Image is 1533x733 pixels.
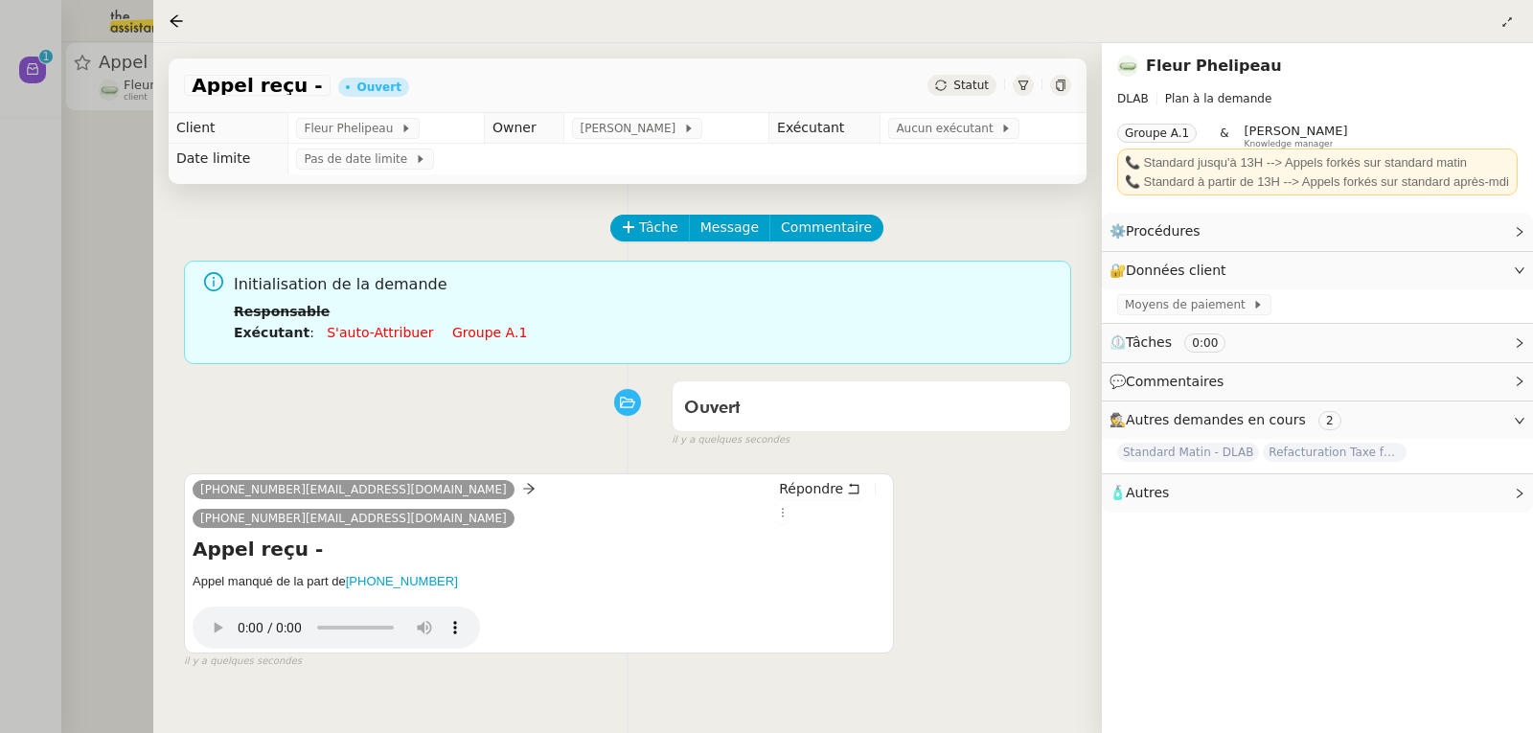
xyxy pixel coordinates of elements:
[309,325,314,340] span: :
[1125,295,1252,314] span: Moyens de paiement
[580,119,682,138] span: [PERSON_NAME]
[356,81,400,93] div: Ouvert
[1126,485,1169,500] span: Autres
[1220,124,1228,149] span: &
[1102,252,1533,289] div: 🔐Données client
[1126,263,1226,278] span: Données client
[1318,411,1341,430] nz-tag: 2
[1110,220,1209,242] span: ⚙️
[1102,213,1533,250] div: ⚙️Procédures
[700,217,759,239] span: Message
[1102,324,1533,361] div: ⏲️Tâches 0:00
[193,572,885,591] h5: Appel manqué de la part de
[169,113,288,144] td: Client
[1184,333,1225,353] nz-tag: 0:00
[192,76,322,95] span: Appel reçu -
[200,512,507,525] span: [PHONE_NUMBER][EMAIL_ADDRESS][DOMAIN_NAME]
[1125,153,1510,172] div: 📞 Standard jusqu'à 13H --> Appels forkés sur standard matin
[772,478,867,499] button: Répondre
[1117,124,1197,143] nz-tag: Groupe A.1
[1125,172,1510,192] div: 📞 Standard à partir de 13H --> Appels forkés sur standard après-mdi
[1117,443,1259,462] span: Standard Matin - DLAB
[689,215,770,241] button: Message
[1126,412,1306,427] span: Autres demandes en cours
[1146,57,1282,75] a: Fleur Phelipeau
[1110,334,1242,350] span: ⏲️
[1102,401,1533,439] div: 🕵️Autres demandes en cours 2
[953,79,989,92] span: Statut
[781,217,872,239] span: Commentaire
[184,465,216,480] span: false
[1245,124,1348,138] span: [PERSON_NAME]
[234,325,309,340] b: Exécutant
[200,483,507,496] span: [PHONE_NUMBER][EMAIL_ADDRESS][DOMAIN_NAME]
[639,217,678,239] span: Tâche
[346,574,458,588] a: [PHONE_NUMBER]
[1102,474,1533,512] div: 🧴Autres
[1263,443,1407,462] span: Refacturation Taxe foncière 2025
[484,113,564,144] td: Owner
[1110,374,1232,389] span: 💬
[779,479,843,498] span: Répondre
[672,372,703,387] span: false
[1117,92,1149,105] span: DLAB
[1102,363,1533,401] div: 💬Commentaires
[1126,334,1172,350] span: Tâches
[1117,56,1138,77] img: 7f9b6497-4ade-4d5b-ae17-2cbe23708554
[896,119,1000,138] span: Aucun exécutant
[1245,124,1348,149] app-user-label: Knowledge manager
[672,432,789,448] span: il y a quelques secondes
[1245,139,1334,149] span: Knowledge manager
[769,215,883,241] button: Commentaire
[234,272,1056,298] span: Initialisation de la demande
[234,304,330,319] b: Responsable
[452,325,527,340] a: Groupe a.1
[169,144,288,174] td: Date limite
[193,536,885,562] h4: Appel reçu -
[184,653,302,670] span: il y a quelques secondes
[684,400,741,417] span: Ouvert
[1165,92,1272,105] span: Plan à la demande
[304,119,400,138] span: Fleur Phelipeau
[1110,412,1349,427] span: 🕵️
[1110,260,1234,282] span: 🔐
[304,149,414,169] span: Pas de date limite
[1126,223,1201,239] span: Procédures
[193,597,480,649] audio: Your browser does not support the audio element.
[769,113,881,144] td: Exécutant
[1110,485,1169,500] span: 🧴
[1126,374,1224,389] span: Commentaires
[610,215,690,241] button: Tâche
[327,325,433,340] a: S'auto-attribuer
